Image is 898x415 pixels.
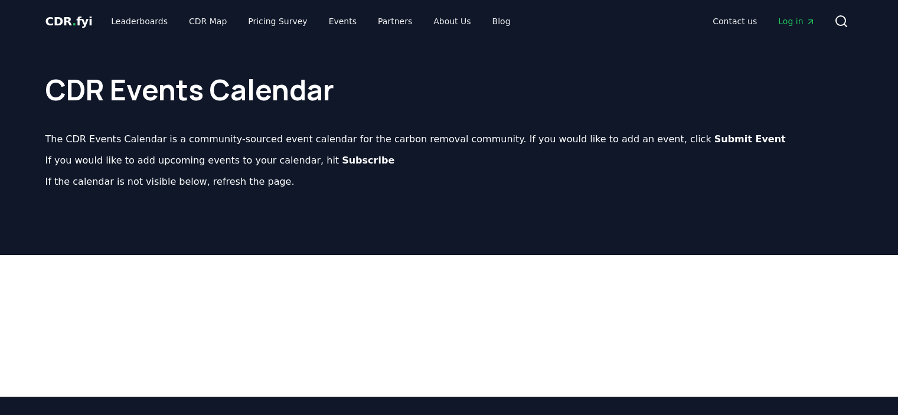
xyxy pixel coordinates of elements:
[102,11,177,32] a: Leaderboards
[45,52,853,104] h1: CDR Events Calendar
[72,14,76,28] span: .
[45,132,853,146] p: The CDR Events Calendar is a community-sourced event calendar for the carbon removal community. I...
[424,11,480,32] a: About Us
[45,153,853,168] p: If you would like to add upcoming events to your calendar, hit
[342,155,394,166] b: Subscribe
[179,11,236,32] a: CDR Map
[45,14,93,28] span: CDR fyi
[239,11,316,32] a: Pricing Survey
[778,15,815,27] span: Log in
[714,133,786,145] b: Submit Event
[483,11,520,32] a: Blog
[368,11,422,32] a: Partners
[45,175,853,189] p: If the calendar is not visible below, refresh the page.
[319,11,366,32] a: Events
[769,11,824,32] a: Log in
[45,13,93,30] a: CDR.fyi
[703,11,766,32] a: Contact us
[102,11,520,32] nav: Main
[703,11,824,32] nav: Main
